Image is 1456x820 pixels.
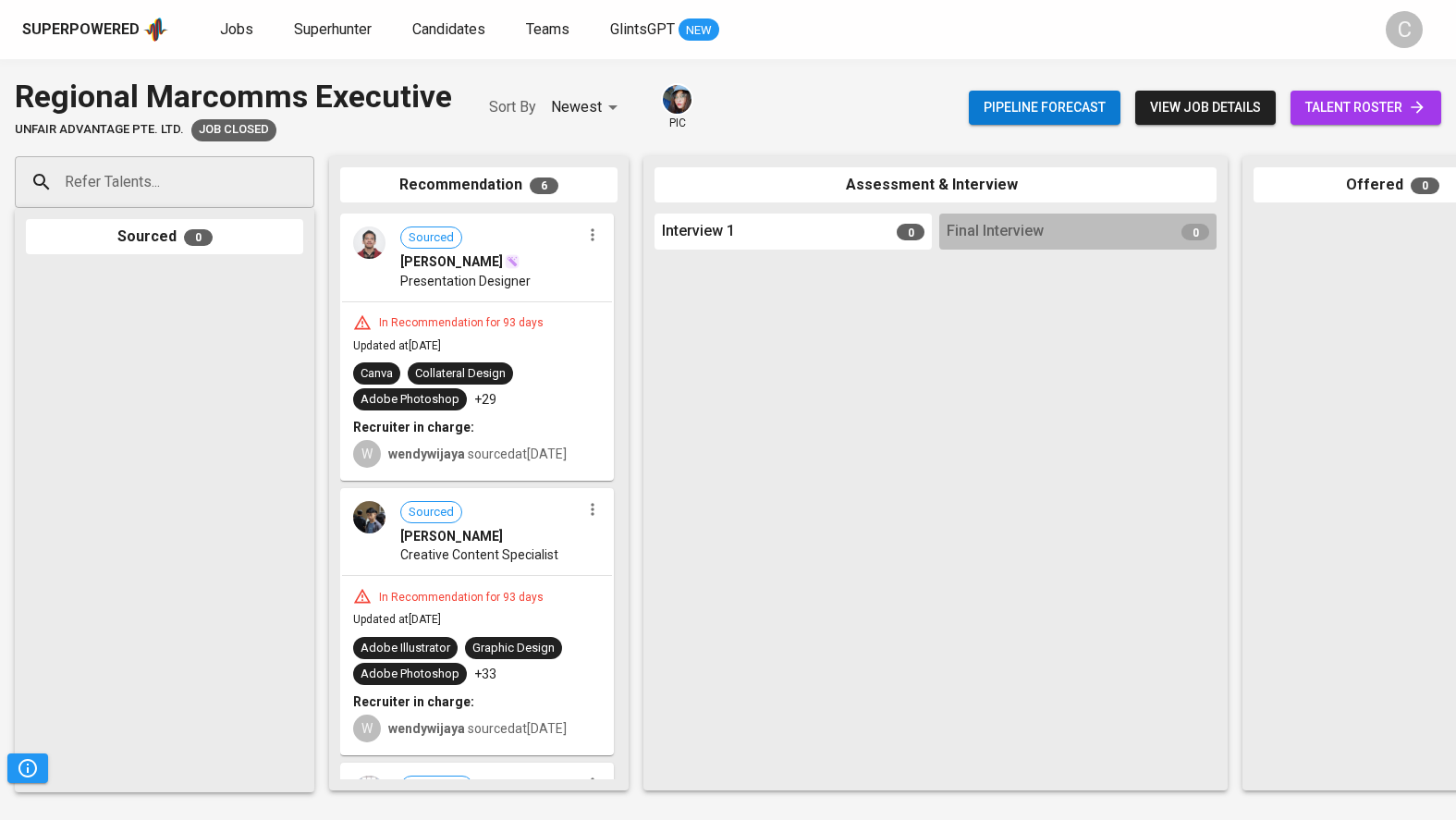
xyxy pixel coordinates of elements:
[984,96,1106,119] span: Pipeline forecast
[415,365,506,383] div: Collateral Design
[679,21,719,40] span: NEW
[7,753,48,783] button: Pipeline Triggers
[353,501,385,533] img: 5be5da0512ba0f77080771cb4083f87c.jpg
[361,365,393,383] div: Canva
[1411,177,1439,194] span: 0
[353,420,474,434] b: Recruiter in charge:
[294,18,375,42] a: Superhunter
[400,545,558,564] span: Creative Content Specialist
[1386,11,1423,48] div: C
[191,119,276,141] div: Client decided to hold the position for >14 days
[353,613,441,626] span: Updated at [DATE]
[372,315,551,331] div: In Recommendation for 93 days
[361,666,459,683] div: Adobe Photoshop
[220,18,257,42] a: Jobs
[1135,91,1276,125] button: view job details
[388,721,567,736] span: sourced at [DATE]
[969,91,1120,125] button: Pipeline forecast
[663,85,691,114] img: diazagista@glints.com
[526,18,573,42] a: Teams
[388,447,567,461] span: sourced at [DATE]
[1291,91,1441,125] a: talent roster
[474,665,496,683] p: +33
[551,91,624,125] div: Newest
[897,224,924,240] span: 0
[353,226,385,259] img: 8c64c5972cfc242543ce7fc7b78aaf2a.jpg
[489,96,536,118] p: Sort By
[372,590,551,606] div: In Recommendation for 93 days
[304,180,308,184] button: Open
[530,177,558,194] span: 6
[340,167,618,203] div: Recommendation
[472,640,555,657] div: Graphic Design
[388,721,465,736] b: wendywijaya
[551,96,602,118] p: Newest
[526,20,569,38] span: Teams
[353,440,381,468] div: W
[22,19,140,41] div: Superpowered
[294,20,372,38] span: Superhunter
[22,16,168,43] a: Superpoweredapp logo
[412,20,485,38] span: Candidates
[661,83,693,131] div: pic
[610,18,719,42] a: GlintsGPT NEW
[1181,224,1209,240] span: 0
[353,715,381,742] div: W
[1150,96,1261,119] span: view job details
[610,20,675,38] span: GlintsGPT
[353,339,441,352] span: Updated at [DATE]
[416,778,472,796] span: Referral
[412,18,489,42] a: Candidates
[143,16,168,43] img: app logo
[388,447,465,461] b: wendywijaya
[353,776,385,808] img: 66a3379811a136ce8525fce196803541.jpg
[191,121,276,139] span: Job Closed
[400,252,503,271] span: [PERSON_NAME]
[662,221,735,242] span: Interview 1
[353,694,474,709] b: Recruiter in charge:
[401,229,461,247] span: Sourced
[1305,96,1426,119] span: talent roster
[400,527,503,545] span: [PERSON_NAME]
[947,221,1044,242] span: Final Interview
[15,121,184,139] span: Unfair Advantage Pte. Ltd.
[15,74,452,119] div: Regional Marcomms Executive
[220,20,253,38] span: Jobs
[655,167,1217,203] div: Assessment & Interview
[401,504,461,521] span: Sourced
[184,229,213,246] span: 0
[26,219,303,255] div: Sourced
[361,640,450,657] div: Adobe Illustrator
[505,254,520,269] img: magic_wand.svg
[400,272,531,290] span: Presentation Designer
[474,390,496,409] p: +29
[361,391,459,409] div: Adobe Photoshop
